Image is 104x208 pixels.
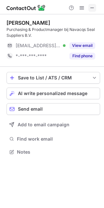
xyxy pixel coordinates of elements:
span: AI write personalized message [18,91,87,96]
button: AI write personalized message [7,88,100,99]
span: Find work email [17,136,97,142]
span: Notes [17,149,97,155]
div: [PERSON_NAME] [7,20,50,26]
div: Purchasing & Productmanager bij Navacqs Seal Suppliers B.V. [7,27,100,38]
button: Notes [7,147,100,157]
button: Send email [7,103,100,115]
button: Add to email campaign [7,119,100,131]
button: Reveal Button [69,53,95,59]
img: ContactOut v5.3.10 [7,4,46,12]
button: Find work email [7,134,100,144]
span: [EMAIL_ADDRESS][DOMAIN_NAME] [16,43,61,49]
button: save-profile-one-click [7,72,100,84]
div: Save to List / ATS / CRM [18,75,89,80]
span: Add to email campaign [18,122,69,127]
button: Reveal Button [69,42,95,49]
span: Send email [18,106,43,112]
